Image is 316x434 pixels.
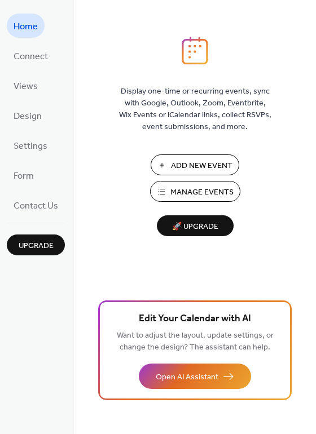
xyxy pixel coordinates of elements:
[7,73,45,98] a: Views
[14,18,38,36] span: Home
[14,167,34,185] span: Form
[7,234,65,255] button: Upgrade
[7,193,65,217] a: Contact Us
[119,86,271,133] span: Display one-time or recurring events, sync with Google, Outlook, Zoom, Eventbrite, Wix Events or ...
[157,215,234,236] button: 🚀 Upgrade
[117,328,274,355] span: Want to adjust the layout, update settings, or change the design? The assistant can help.
[7,133,54,157] a: Settings
[151,154,239,175] button: Add New Event
[14,138,47,155] span: Settings
[139,311,251,327] span: Edit Your Calendar with AI
[14,197,58,215] span: Contact Us
[7,163,41,187] a: Form
[14,108,42,125] span: Design
[164,219,227,234] span: 🚀 Upgrade
[182,37,208,65] img: logo_icon.svg
[14,48,48,65] span: Connect
[7,14,45,38] a: Home
[19,240,54,252] span: Upgrade
[7,43,55,68] a: Connect
[139,364,251,389] button: Open AI Assistant
[156,371,218,383] span: Open AI Assistant
[171,160,232,172] span: Add New Event
[170,187,234,198] span: Manage Events
[14,78,38,95] span: Views
[150,181,240,202] button: Manage Events
[7,103,49,127] a: Design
